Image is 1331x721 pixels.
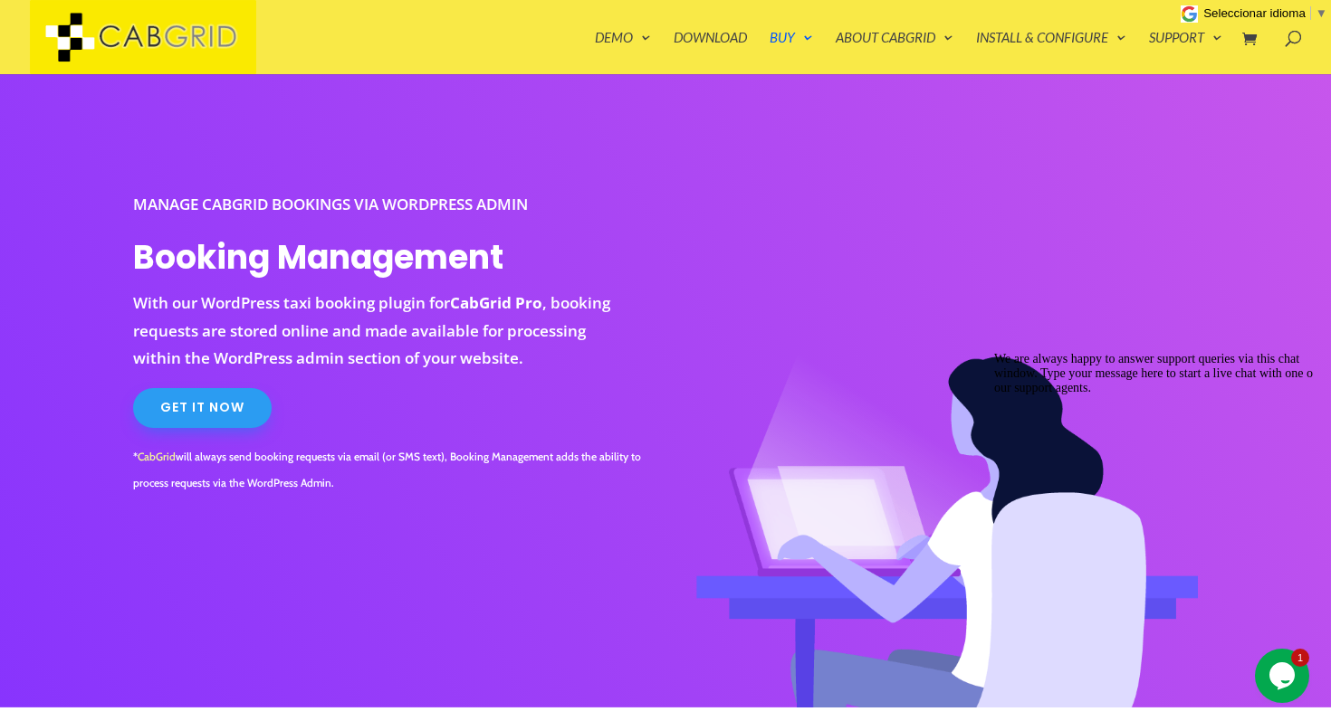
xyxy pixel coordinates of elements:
[7,7,333,51] div: We are always happy to answer support queries via this chat window. Type your message here to sta...
[1149,31,1222,74] a: Support
[1316,6,1327,20] span: ▼
[133,388,272,428] a: Get It Now
[682,191,1198,707] img: WordPress taxi booking plugin
[674,31,747,74] a: Download
[987,345,1313,640] iframe: chat widget
[1310,6,1311,20] span: ​
[138,450,176,463] a: CabGrid
[595,31,651,74] a: Demo
[133,444,649,497] p: * will always send booking requests via email (or SMS text), Booking Management adds the ability ...
[836,31,953,74] a: About CabGrid
[1255,649,1313,703] iframe: chat widget
[1203,6,1306,20] span: Seleccionar idioma
[30,25,256,44] a: CabGrid Taxi Plugin
[770,31,813,74] a: Buy
[7,7,330,50] span: We are always happy to answer support queries via this chat window. Type your message here to sta...
[133,235,631,289] h1: Booking Management
[133,289,631,373] p: With our WordPress taxi booking plugin for , booking requests are stored online and made availabl...
[976,31,1126,74] a: Install & Configure
[133,191,631,219] p: Manage CabGrid Bookings via WordPress Admin
[450,292,542,313] a: CabGrid Pro
[1203,6,1327,20] a: Seleccionar idioma​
